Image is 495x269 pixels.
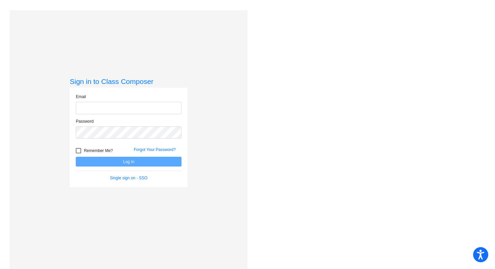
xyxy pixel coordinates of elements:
[76,94,86,100] label: Email
[76,157,181,167] button: Log In
[134,147,176,152] a: Forgot Your Password?
[110,176,147,180] a: Single sign on - SSO
[84,147,113,155] span: Remember Me?
[76,118,94,124] label: Password
[70,77,188,86] h3: Sign in to Class Composer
